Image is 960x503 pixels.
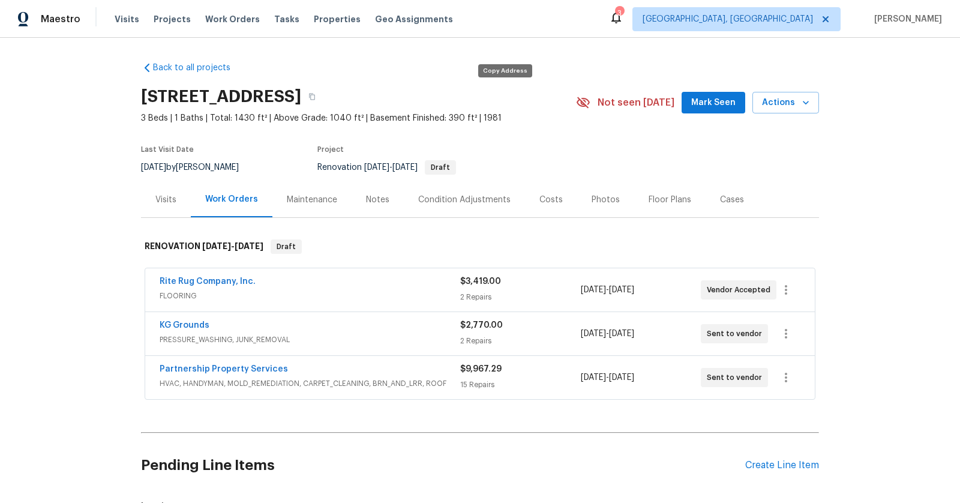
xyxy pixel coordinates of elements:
[41,13,80,25] span: Maestro
[460,291,580,303] div: 2 Repairs
[609,286,634,294] span: [DATE]
[160,321,209,330] a: KG Grounds
[364,163,389,172] span: [DATE]
[202,242,231,250] span: [DATE]
[707,284,775,296] span: Vendor Accepted
[460,365,502,373] span: $9,967.29
[160,290,460,302] span: FLOORING
[115,13,139,25] span: Visits
[202,242,263,250] span: -
[745,460,819,471] div: Create Line Item
[720,194,744,206] div: Cases
[272,241,301,253] span: Draft
[707,372,767,384] span: Sent to vendor
[317,146,344,153] span: Project
[274,15,299,23] span: Tasks
[598,97,674,109] span: Not seen [DATE]
[205,193,258,205] div: Work Orders
[160,365,288,373] a: Partnership Property Services
[581,373,606,382] span: [DATE]
[287,194,337,206] div: Maintenance
[426,164,455,171] span: Draft
[762,95,809,110] span: Actions
[364,163,418,172] span: -
[460,379,580,391] div: 15 Repairs
[581,372,634,384] span: -
[366,194,389,206] div: Notes
[460,321,503,330] span: $2,770.00
[539,194,563,206] div: Costs
[615,7,623,19] div: 3
[141,62,256,74] a: Back to all projects
[154,13,191,25] span: Projects
[581,284,634,296] span: -
[160,277,256,286] a: Rite Rug Company, Inc.
[141,163,166,172] span: [DATE]
[141,146,194,153] span: Last Visit Date
[141,227,819,266] div: RENOVATION [DATE]-[DATE]Draft
[707,328,767,340] span: Sent to vendor
[141,112,576,124] span: 3 Beds | 1 Baths | Total: 1430 ft² | Above Grade: 1040 ft² | Basement Finished: 390 ft² | 1981
[581,328,634,340] span: -
[752,92,819,114] button: Actions
[643,13,813,25] span: [GEOGRAPHIC_DATA], [GEOGRAPHIC_DATA]
[155,194,176,206] div: Visits
[141,91,301,103] h2: [STREET_ADDRESS]
[682,92,745,114] button: Mark Seen
[869,13,942,25] span: [PERSON_NAME]
[392,163,418,172] span: [DATE]
[609,330,634,338] span: [DATE]
[205,13,260,25] span: Work Orders
[649,194,691,206] div: Floor Plans
[581,330,606,338] span: [DATE]
[314,13,361,25] span: Properties
[609,373,634,382] span: [DATE]
[375,13,453,25] span: Geo Assignments
[460,335,580,347] div: 2 Repairs
[160,334,460,346] span: PRESSURE_WASHING, JUNK_REMOVAL
[145,239,263,254] h6: RENOVATION
[141,160,253,175] div: by [PERSON_NAME]
[141,438,745,493] h2: Pending Line Items
[235,242,263,250] span: [DATE]
[581,286,606,294] span: [DATE]
[691,95,736,110] span: Mark Seen
[418,194,511,206] div: Condition Adjustments
[317,163,456,172] span: Renovation
[592,194,620,206] div: Photos
[460,277,501,286] span: $3,419.00
[160,378,460,390] span: HVAC, HANDYMAN, MOLD_REMEDIATION, CARPET_CLEANING, BRN_AND_LRR, ROOF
